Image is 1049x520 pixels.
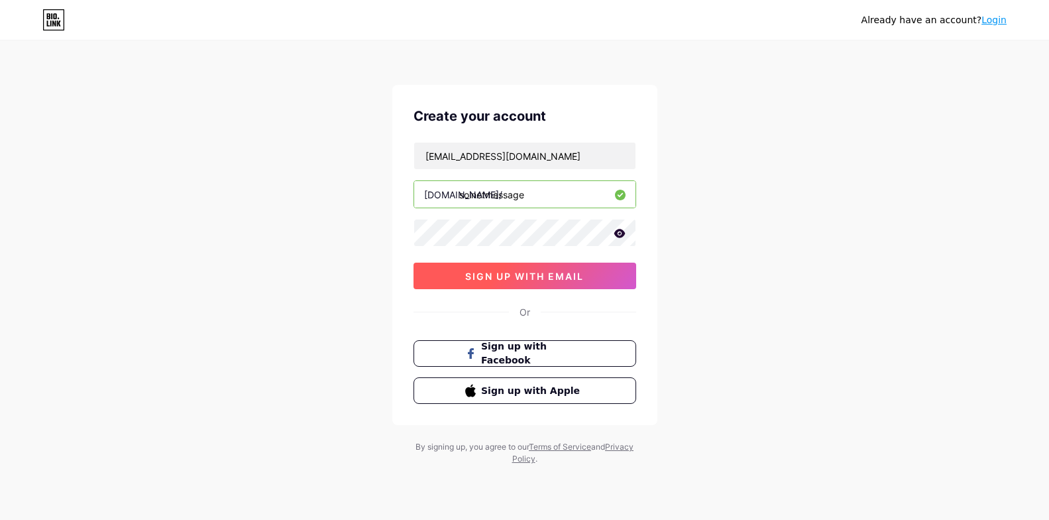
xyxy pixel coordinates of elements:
div: Or [520,305,530,319]
button: Sign up with Facebook [414,340,636,367]
a: Terms of Service [529,442,591,452]
input: username [414,181,635,208]
span: Sign up with Facebook [481,340,584,367]
div: [DOMAIN_NAME]/ [424,188,502,202]
div: Already have an account? [861,13,1007,27]
div: By signing up, you agree to our and . [412,441,637,465]
button: Sign up with Apple [414,377,636,404]
span: Sign up with Apple [481,384,584,398]
a: Login [981,15,1007,25]
div: Create your account [414,106,636,126]
span: sign up with email [465,271,584,282]
button: sign up with email [414,263,636,289]
input: Email [414,143,635,169]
